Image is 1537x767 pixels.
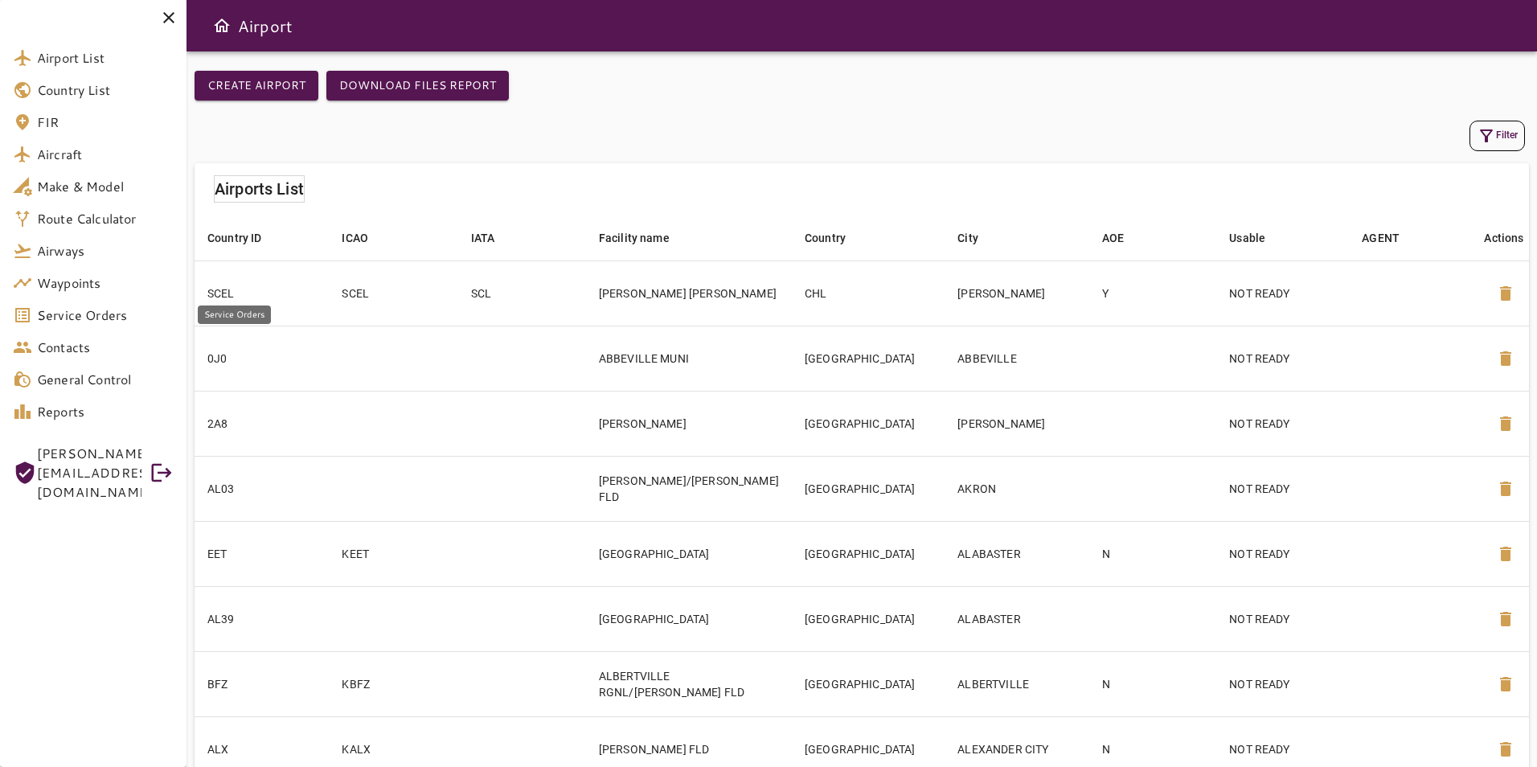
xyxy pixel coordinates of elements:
div: Country [805,228,846,248]
div: AOE [1102,228,1124,248]
td: ALBERTVILLE [945,651,1089,716]
td: SCEL [195,260,329,326]
span: Waypoints [37,273,174,293]
span: delete [1496,740,1515,759]
span: delete [1496,544,1515,564]
button: Delete Airport [1486,404,1525,443]
p: NOT READY [1229,546,1336,562]
span: delete [1496,609,1515,629]
h6: Airports List [215,176,304,202]
span: delete [1496,284,1515,303]
td: AL03 [195,456,329,521]
span: Airport List [37,48,174,68]
td: KBFZ [329,651,457,716]
span: Country List [37,80,174,100]
p: NOT READY [1229,285,1336,301]
div: AGENT [1362,228,1400,248]
button: Open drawer [206,10,238,42]
td: [PERSON_NAME] [945,260,1089,326]
div: Country ID [207,228,262,248]
div: Facility name [599,228,670,248]
span: Usable [1229,228,1286,248]
td: [PERSON_NAME]/[PERSON_NAME] FLD [586,456,792,521]
td: ABBEVILLE MUNI [586,326,792,391]
div: City [957,228,978,248]
span: Service Orders [37,306,174,325]
td: [GEOGRAPHIC_DATA] [792,326,945,391]
button: Delete Airport [1486,600,1525,638]
span: General Control [37,370,174,389]
span: delete [1496,675,1515,694]
span: delete [1496,414,1515,433]
button: Delete Airport [1486,665,1525,703]
button: Filter [1469,121,1525,151]
div: ICAO [342,228,368,248]
td: [GEOGRAPHIC_DATA] [792,586,945,651]
span: Route Calculator [37,209,174,228]
span: Country ID [207,228,283,248]
span: City [957,228,999,248]
td: [PERSON_NAME] [586,391,792,456]
p: NOT READY [1229,351,1336,367]
span: FIR [37,113,174,132]
span: Country [805,228,867,248]
td: 0J0 [195,326,329,391]
td: CHL [792,260,945,326]
button: Download Files Report [326,71,509,100]
td: ALBERTVILLE RGNL/[PERSON_NAME] FLD [586,651,792,716]
td: [GEOGRAPHIC_DATA] [792,521,945,586]
td: AL39 [195,586,329,651]
td: N [1089,651,1216,716]
button: Delete Airport [1486,535,1525,573]
p: NOT READY [1229,481,1336,497]
span: delete [1496,349,1515,368]
span: AGENT [1362,228,1420,248]
span: Make & Model [37,177,174,196]
td: ALABASTER [945,521,1089,586]
div: Usable [1229,228,1265,248]
span: Airways [37,241,174,260]
td: EET [195,521,329,586]
td: SCL [458,260,586,326]
td: [GEOGRAPHIC_DATA] [586,586,792,651]
button: Delete Airport [1486,470,1525,508]
span: Aircraft [37,145,174,164]
td: Y [1089,260,1216,326]
td: 2A8 [195,391,329,456]
td: BFZ [195,651,329,716]
p: NOT READY [1229,741,1336,757]
p: NOT READY [1229,676,1336,692]
p: NOT READY [1229,416,1336,432]
span: Reports [37,402,174,421]
td: ABBEVILLE [945,326,1089,391]
span: Contacts [37,338,174,357]
h6: Airport [238,13,293,39]
button: Delete Airport [1486,339,1525,378]
span: Facility name [599,228,691,248]
button: Delete Airport [1486,274,1525,313]
span: ICAO [342,228,389,248]
td: [GEOGRAPHIC_DATA] [792,456,945,521]
div: Service Orders [198,306,271,324]
td: AKRON [945,456,1089,521]
td: [GEOGRAPHIC_DATA] [792,391,945,456]
span: delete [1496,479,1515,498]
td: [PERSON_NAME] [945,391,1089,456]
div: IATA [471,228,495,248]
td: [GEOGRAPHIC_DATA] [586,521,792,586]
span: [PERSON_NAME][EMAIL_ADDRESS][DOMAIN_NAME] [37,444,141,502]
td: N [1089,521,1216,586]
td: [GEOGRAPHIC_DATA] [792,651,945,716]
p: NOT READY [1229,611,1336,627]
button: Create airport [195,71,318,100]
td: KEET [329,521,457,586]
td: ALABASTER [945,586,1089,651]
span: AOE [1102,228,1145,248]
td: SCEL [329,260,457,326]
span: IATA [471,228,516,248]
td: [PERSON_NAME] [PERSON_NAME] [586,260,792,326]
